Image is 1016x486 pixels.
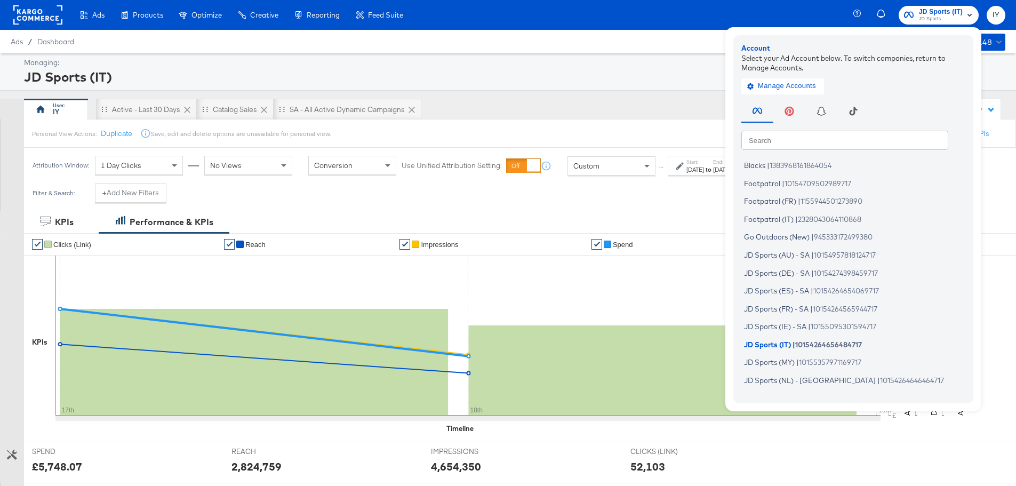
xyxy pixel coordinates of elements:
[32,189,75,197] div: Filter & Search:
[865,394,921,402] span: 313401466893412
[798,214,861,223] span: 2328043064110868
[704,165,713,173] strong: to
[813,304,877,313] span: 10154264565944717
[399,239,410,250] a: ✔
[811,250,814,259] span: |
[431,447,511,457] span: IMPRESSIONS
[811,233,814,241] span: |
[796,358,799,367] span: |
[630,447,710,457] span: CLICKS (LINK)
[919,15,963,23] span: JD Sports
[919,6,963,18] span: JD Sports (IT)
[813,286,879,295] span: 10154264654069717
[741,53,965,73] div: Select your Ad Account below. To switch companies, return to Manage Accounts.
[744,161,765,170] span: Blacks
[32,459,82,474] div: £5,748.07
[744,268,810,277] span: JD Sports (DE) - SA
[250,11,278,19] span: Creative
[151,130,331,138] div: Save, edit and delete options are unavailable for personal view.
[686,165,704,174] div: [DATE]
[744,376,876,384] span: JD Sports (NL) - [GEOGRAPHIC_DATA]
[231,447,311,457] span: REACH
[991,9,1001,21] span: IY
[929,388,939,416] text: Delivery
[744,304,809,313] span: JD Sports (FR) - SA
[814,233,873,241] span: 945333172499380
[112,105,180,115] div: Active - Last 30 Days
[368,11,403,19] span: Feed Suite
[32,130,97,138] div: Personal View Actions:
[37,37,74,46] a: Dashboard
[686,158,704,165] label: Start:
[785,179,851,187] span: 10154709502989717
[799,358,861,367] span: 10155357971169717
[814,268,878,277] span: 10154274398459717
[987,6,1005,25] button: IY
[810,304,813,313] span: |
[814,250,876,259] span: 10154957818124717
[55,216,74,228] div: KPIs
[101,161,141,171] span: 1 Day Clicks
[741,43,965,53] div: Account
[231,459,282,474] div: 2,824,759
[767,161,770,170] span: |
[899,6,979,25] button: JD Sports (IT)JD Sports
[191,11,222,19] span: Optimize
[591,239,602,250] a: ✔
[744,394,860,402] span: JD Sports ([GEOGRAPHIC_DATA])
[210,161,242,171] span: No Views
[314,161,353,171] span: Conversion
[793,340,795,348] span: |
[744,214,794,223] span: Footpatrol (IT)
[32,337,47,347] div: KPIs
[798,197,801,205] span: |
[133,11,163,19] span: Products
[32,447,112,457] span: SPEND
[421,241,458,249] span: Impressions
[811,286,813,295] span: |
[24,58,1003,68] div: Managing:
[744,358,795,367] span: JD Sports (MY)
[446,424,474,434] div: Timeline
[213,105,257,115] div: Catalog Sales
[92,11,105,19] span: Ads
[32,162,90,170] div: Attribution Window:
[770,161,831,170] span: 1383968161864054
[808,322,811,331] span: |
[811,322,876,331] span: 10155095301594717
[902,369,912,416] text: Amount (GBP)
[245,241,266,249] span: Reach
[95,184,166,203] button: +Add New Filters
[102,188,107,198] strong: +
[795,214,798,223] span: |
[811,268,814,277] span: |
[23,37,37,46] span: /
[53,241,91,249] span: Clicks (Link)
[657,166,667,170] span: ↑
[744,197,796,205] span: Footpatrol (FR)
[24,68,1003,86] div: JD Sports (IT)
[630,459,665,474] div: 52,103
[744,233,810,241] span: Go Outdoors (New)
[307,11,340,19] span: Reporting
[573,161,599,171] span: Custom
[130,216,213,228] div: Performance & KPIs
[795,340,862,348] span: 10154264656484717
[880,376,944,384] span: 10154264646464717
[744,322,806,331] span: JD Sports (IE) - SA
[402,161,502,171] label: Use Unified Attribution Setting:
[744,286,809,295] span: JD Sports (ES) - SA
[749,80,816,92] span: Manage Accounts
[279,106,285,112] div: Drag to reorder tab
[713,165,731,174] div: [DATE]
[224,239,235,250] a: ✔
[53,107,59,117] div: IY
[32,239,43,250] a: ✔
[202,106,208,112] div: Drag to reorder tab
[956,391,965,416] text: Actions
[11,37,23,46] span: Ads
[431,459,481,474] div: 4,654,350
[877,376,880,384] span: |
[713,158,731,165] label: End:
